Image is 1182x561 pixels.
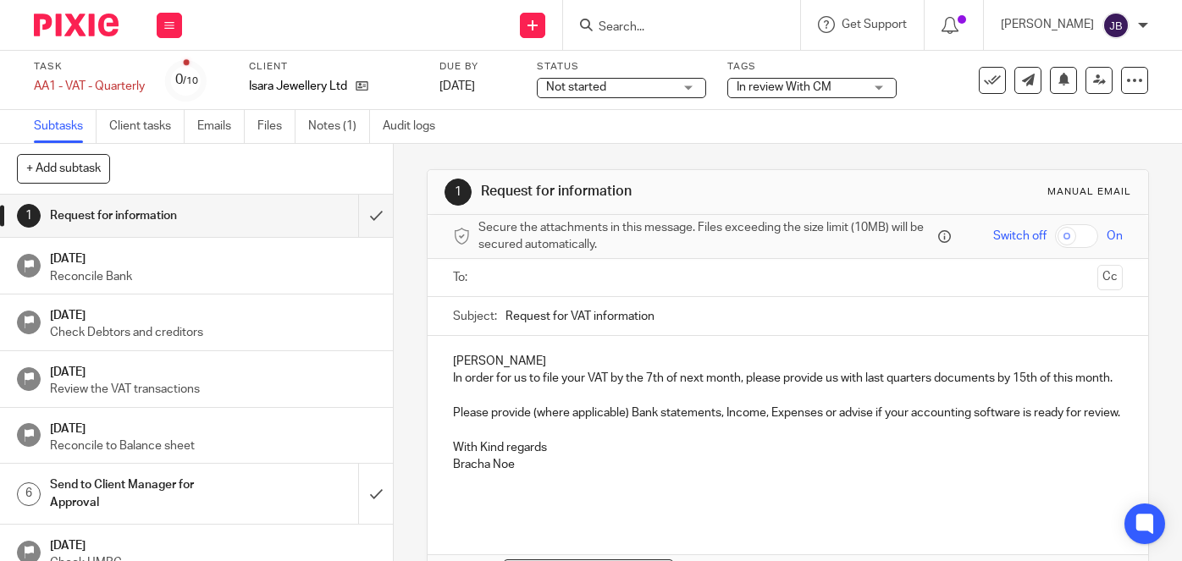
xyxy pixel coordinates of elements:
h1: [DATE] [50,416,377,437]
p: [PERSON_NAME] [1001,16,1094,33]
label: Due by [439,60,516,74]
a: Subtasks [34,110,97,143]
a: Audit logs [383,110,448,143]
div: 6 [17,482,41,506]
p: Please provide (where applicable) Bank statements, Income, Expenses or advise if your accounting ... [453,404,1123,421]
input: Search [597,20,749,36]
p: Check Debtors and creditors [50,324,377,341]
div: 1 [445,179,472,206]
h1: [DATE] [50,246,377,267]
span: [DATE] [439,80,475,92]
button: Cc [1097,265,1123,290]
a: Client tasks [109,110,185,143]
div: 0 [175,70,198,90]
p: Reconcile Bank [50,268,377,285]
label: To: [453,269,472,286]
p: Bracha Noe [453,456,1123,473]
p: Review the VAT transactions [50,381,377,398]
span: Get Support [842,19,907,30]
div: AA1 - VAT - Quarterly [34,78,145,95]
span: In review With CM [737,81,831,93]
div: Manual email [1047,185,1131,199]
p: Reconcile to Balance sheet [50,437,377,454]
span: Switch off [993,228,1047,245]
h1: Request for information [481,183,825,201]
label: Status [537,60,706,74]
label: Client [249,60,418,74]
p: In order for us to file your VAT by the 7th of next month, please provide us with last quarters d... [453,370,1123,387]
img: Pixie [34,14,119,36]
img: svg%3E [1102,12,1130,39]
span: Secure the attachments in this message. Files exceeding the size limit (10MB) will be secured aut... [478,219,934,254]
label: Subject: [453,308,497,325]
h1: [DATE] [50,533,377,554]
span: On [1107,228,1123,245]
p: With Kind regards [453,439,1123,456]
label: Task [34,60,145,74]
h1: Send to Client Manager for Approval [50,472,245,515]
span: Not started [546,81,606,93]
h1: [DATE] [50,360,377,381]
label: Tags [727,60,897,74]
button: + Add subtask [17,154,110,183]
a: Notes (1) [308,110,370,143]
div: 1 [17,204,41,228]
a: Files [257,110,295,143]
small: /10 [183,76,198,85]
a: Emails [197,110,245,143]
h1: Request for information [50,203,245,228]
p: [PERSON_NAME] [453,353,1123,370]
p: Isara Jewellery Ltd [249,78,347,95]
h1: [DATE] [50,303,377,324]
